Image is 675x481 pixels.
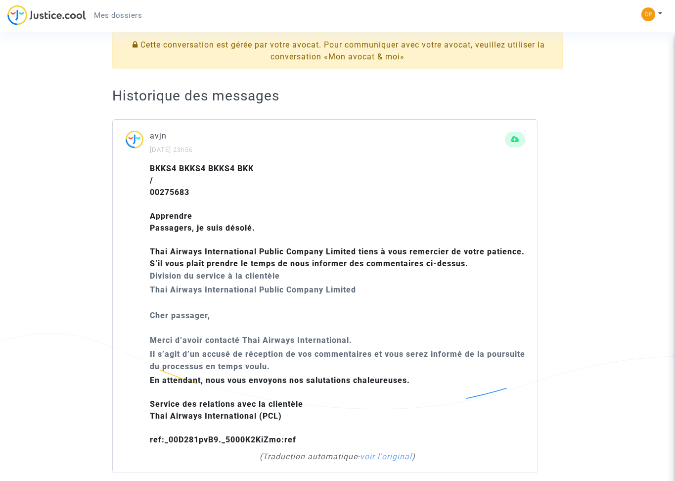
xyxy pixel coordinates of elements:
b: Passagers, je suis désolé. [150,223,255,233]
img: 0cca9622da12c08d439e6cd8694e04bd [641,7,655,21]
a: Mes dossiers [86,8,150,23]
a: voir l'original [360,452,412,461]
span: Traduction automatique [263,452,358,461]
p: avjn [150,130,505,142]
img: ... [125,130,150,155]
div: Service des relations avec la clientèle [150,398,525,446]
span: Mes dossiers [94,11,142,20]
div: Thai Airways International (PCL) [150,410,525,422]
b: BKKS4 BKKS4 BKKS4 BKK [150,164,254,173]
b: Thai Airways International Public Company Limited tiens à vous remercier de votre patience. [150,247,525,256]
b: Division du service à la clientèle [150,271,280,281]
b: Il s’agit d’un accusé de réception de vos commentaires et vous serez informé de la poursuite du p... [150,349,525,371]
div: Cette conversation est gérée par votre avocat. Pour communiquer avec votre avocat, veuillez utili... [112,32,563,69]
div: Apprendre [150,210,525,222]
img: jc-logo.svg [7,5,86,25]
b: 00275683 [150,188,189,197]
b: / [150,176,153,185]
b: Thai Airways International Public Company Limited [150,285,356,294]
h2: Historique des messages [112,87,563,104]
b: En attendant, nous vous envoyons nos salutations chaleureuses. [150,376,410,385]
div: ref:_00D281pvB9._5000K2KiZmo:ref [150,434,525,446]
div: ( - ) [155,451,520,463]
b: Cher passager, Merci d’avoir contacté Thai Airways International. [150,311,352,345]
b: S’il vous plaît prendre le temps de nous informer des commentaires ci-dessus. [150,259,468,268]
small: [DATE] 23h56 [150,146,193,153]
